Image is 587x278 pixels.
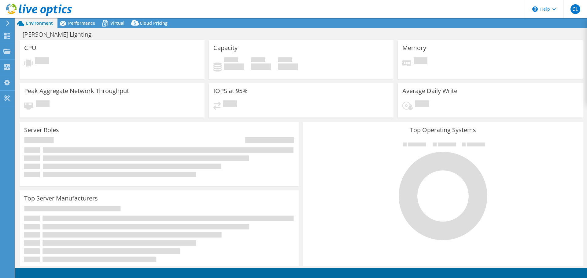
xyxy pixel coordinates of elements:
h4: 0 GiB [251,63,271,70]
h1: [PERSON_NAME] Lighting [20,31,101,38]
h4: 0 GiB [278,63,298,70]
h3: Top Operating Systems [308,127,578,133]
h3: CPU [24,45,36,51]
span: Pending [415,100,429,109]
span: Environment [26,20,53,26]
span: Cloud Pricing [140,20,168,26]
h3: Top Server Manufacturers [24,195,98,202]
span: Pending [223,100,237,109]
span: Pending [36,100,50,109]
h3: Server Roles [24,127,59,133]
h3: Peak Aggregate Network Throughput [24,88,129,94]
span: Total [278,57,292,63]
span: Performance [68,20,95,26]
span: Used [224,57,238,63]
h4: 0 GiB [224,63,244,70]
span: CL [570,4,580,14]
span: Virtual [110,20,124,26]
span: Free [251,57,265,63]
svg: \n [532,6,538,12]
h3: IOPS at 95% [213,88,248,94]
h3: Memory [402,45,426,51]
span: Pending [414,57,427,66]
h3: Average Daily Write [402,88,457,94]
h3: Capacity [213,45,238,51]
span: Pending [35,57,49,66]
